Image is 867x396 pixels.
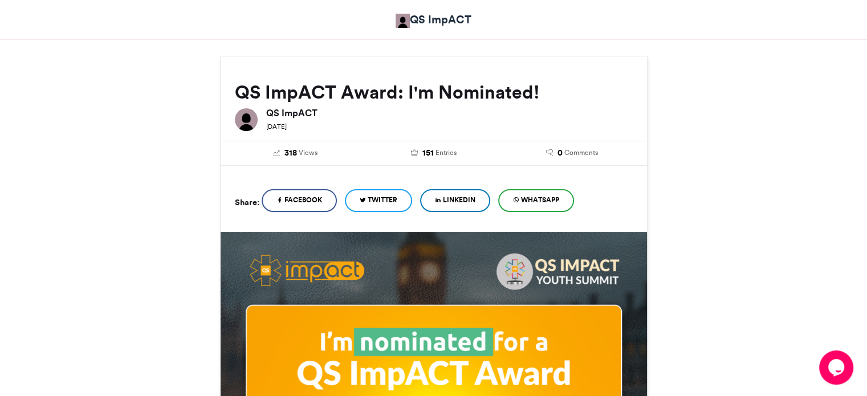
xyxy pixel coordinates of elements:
h5: Share: [235,195,259,210]
span: LinkedIn [443,195,475,205]
a: 318 Views [235,147,356,160]
small: [DATE] [266,123,287,130]
h6: QS ImpACT [266,108,633,117]
span: WhatsApp [521,195,559,205]
a: LinkedIn [420,189,490,212]
a: QS ImpACT [396,11,471,28]
span: Twitter [368,195,397,205]
span: Entries [435,148,456,158]
span: 0 [557,147,563,160]
img: QS ImpACT [235,108,258,131]
span: Facebook [284,195,322,205]
a: Twitter [345,189,412,212]
span: 318 [284,147,297,160]
a: 0 Comments [511,147,633,160]
h2: QS ImpACT Award: I'm Nominated! [235,82,633,103]
img: QS ImpACT QS ImpACT [396,14,410,28]
span: Views [299,148,318,158]
a: Facebook [262,189,337,212]
a: WhatsApp [498,189,574,212]
span: Comments [564,148,598,158]
span: 151 [422,147,433,160]
a: 151 Entries [373,147,494,160]
iframe: chat widget [819,350,856,385]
